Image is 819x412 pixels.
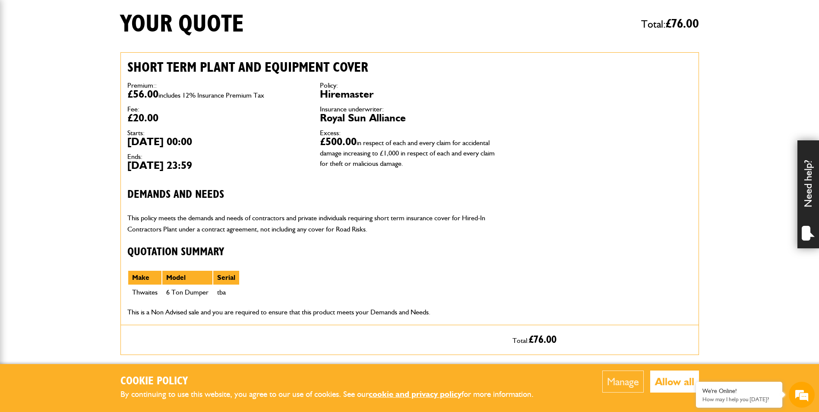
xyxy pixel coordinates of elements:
th: Model [162,270,213,285]
div: Minimize live chat window [142,4,162,25]
input: Enter your last name [11,80,158,99]
div: Chat with us now [45,48,145,60]
h1: Your quote [120,10,244,39]
h2: Cookie Policy [120,375,548,388]
a: cookie and privacy policy [369,389,462,399]
div: We're Online! [702,387,776,395]
p: Total: [512,332,692,348]
dt: Insurance underwriter: [320,106,500,113]
p: This is a Non Advised sale and you are required to ensure that this product meets your Demands an... [127,307,500,318]
h3: Quotation Summary [127,246,500,259]
dt: Ends: [127,153,307,160]
img: d_20077148190_company_1631870298795_20077148190 [15,48,36,60]
p: This policy meets the demands and needs of contractors and private individuals requiring short te... [127,212,500,235]
dd: Hiremaster [320,89,500,99]
td: tba [213,285,240,300]
dd: Royal Sun Alliance [320,113,500,123]
span: £ [529,335,557,345]
em: Start Chat [117,266,157,278]
span: in respect of each and every claim for accidental damage increasing to £1,000 in respect of each ... [320,139,495,168]
span: Total: [641,14,699,34]
button: Manage [602,371,644,393]
th: Make [128,270,162,285]
p: By continuing to use this website, you agree to our use of cookies. See our for more information. [120,388,548,401]
dt: Premium:: [127,82,307,89]
dd: £56.00 [127,89,307,99]
input: Enter your email address [11,105,158,124]
span: 76.00 [671,18,699,30]
div: Need help? [797,140,819,248]
h3: Demands and needs [127,188,500,202]
dt: Excess: [320,130,500,136]
dd: [DATE] 23:59 [127,160,307,171]
dt: Starts: [127,130,307,136]
span: 76.00 [534,335,557,345]
input: Enter your phone number [11,131,158,150]
span: £ [666,18,699,30]
dd: [DATE] 00:00 [127,136,307,147]
p: How may I help you today? [702,396,776,402]
span: includes 12% Insurance Premium Tax [158,91,264,99]
td: Thwaites [128,285,162,300]
textarea: Type your message and hit 'Enter' [11,156,158,259]
dt: Fee: [127,106,307,113]
button: Allow all [650,371,699,393]
dd: £20.00 [127,113,307,123]
td: 6 Ton Dumper [162,285,213,300]
dd: £500.00 [320,136,500,168]
dt: Policy: [320,82,500,89]
h2: Short term plant and equipment cover [127,59,500,76]
th: Serial [213,270,240,285]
